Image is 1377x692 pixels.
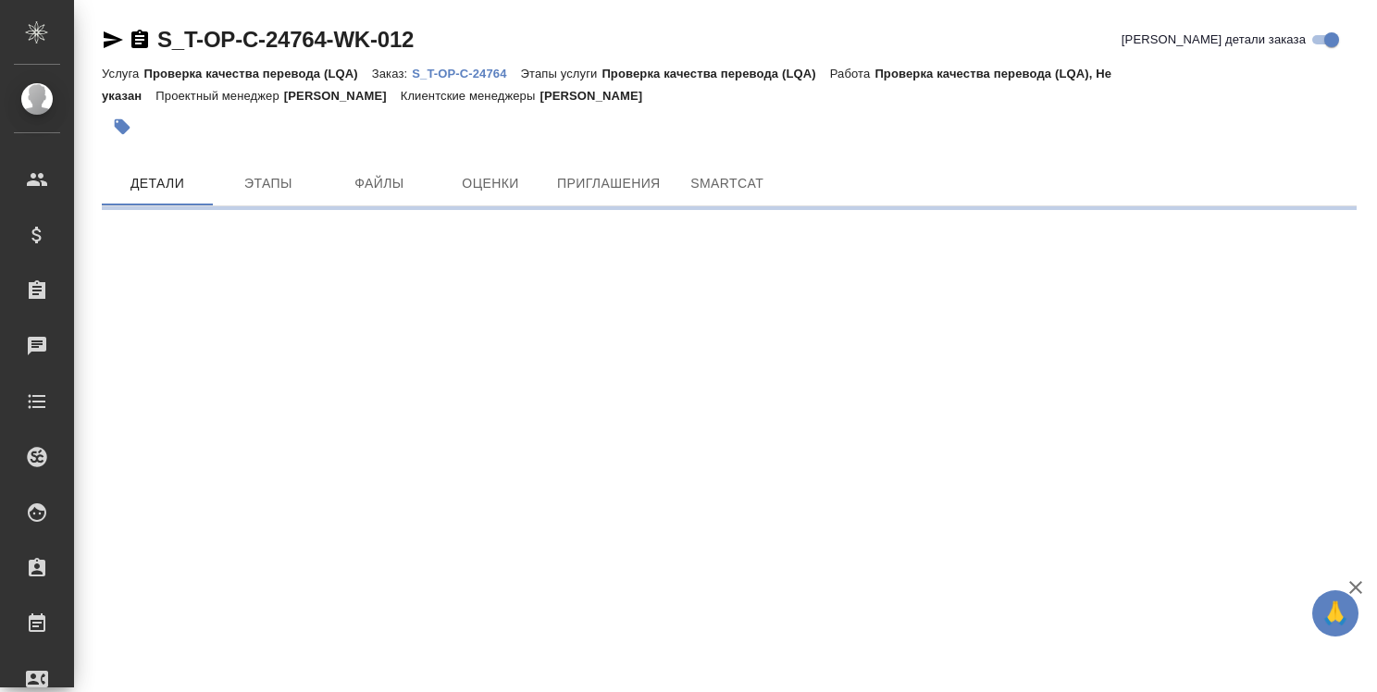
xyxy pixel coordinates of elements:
button: Добавить тэг [102,106,143,147]
p: Услуга [102,67,143,80]
p: [PERSON_NAME] [540,89,656,103]
span: Этапы [224,172,313,195]
p: Проверка качества перевода (LQA) [602,67,829,80]
button: Скопировать ссылку [129,29,151,51]
span: [PERSON_NAME] детали заказа [1122,31,1306,49]
button: Скопировать ссылку для ЯМессенджера [102,29,124,51]
span: Оценки [446,172,535,195]
p: S_T-OP-C-24764 [412,67,520,80]
span: Приглашения [557,172,661,195]
p: [PERSON_NAME] [284,89,401,103]
span: Детали [113,172,202,195]
a: S_T-OP-C-24764-WK-012 [157,27,414,52]
a: S_T-OP-C-24764 [412,65,520,80]
span: 🙏 [1320,594,1351,633]
p: Этапы услуги [521,67,602,80]
span: SmartCat [683,172,772,195]
p: Работа [830,67,875,80]
p: Заказ: [372,67,412,80]
p: Клиентские менеджеры [401,89,540,103]
span: Файлы [335,172,424,195]
p: Проверка качества перевода (LQA) [143,67,371,80]
p: Проектный менеджер [155,89,283,103]
button: 🙏 [1312,590,1358,636]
